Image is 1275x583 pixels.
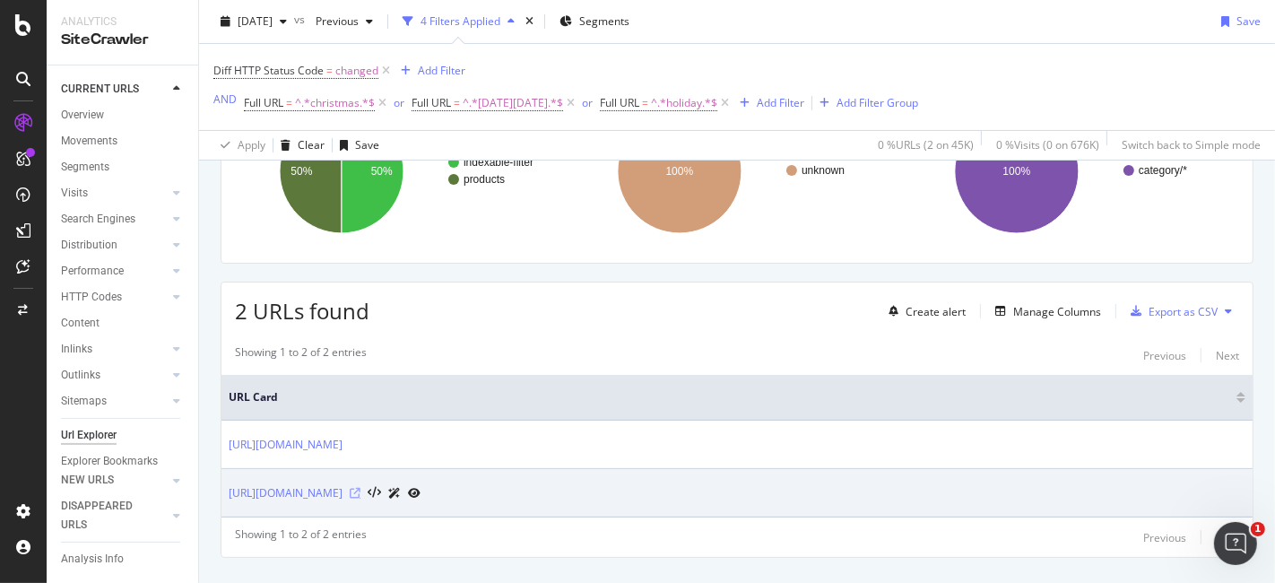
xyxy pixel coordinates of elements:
text: category/* [1139,164,1187,177]
span: vs [294,12,308,27]
button: or [582,94,593,111]
a: Visits [61,184,168,203]
div: Outlinks [61,366,100,385]
iframe: Intercom live chat [1214,522,1257,565]
div: Create alert [906,304,966,319]
span: = [642,95,648,110]
div: Add Filter [418,63,465,78]
a: Inlinks [61,340,168,359]
div: Showing 1 to 2 of 2 entries [235,526,367,548]
div: Content [61,314,100,333]
button: AND [213,91,237,108]
a: Sitemaps [61,392,168,411]
text: products [464,173,505,186]
div: AND [213,91,237,107]
div: Url Explorer [61,426,117,445]
a: Overview [61,106,186,125]
button: Clear [273,131,325,160]
a: Visit Online Page [350,488,360,499]
text: 50% [371,165,393,178]
text: indexable-filter [464,156,533,169]
button: Previous [1143,344,1186,366]
a: Analysis Info [61,550,186,569]
span: Full URL [412,95,451,110]
a: [URL][DOMAIN_NAME] [229,484,343,502]
div: Sitemaps [61,392,107,411]
a: HTTP Codes [61,288,168,307]
a: Url Explorer [61,426,186,445]
a: AI Url Details [388,483,401,502]
div: Search Engines [61,210,135,229]
button: 4 Filters Applied [395,7,522,36]
button: Next [1216,344,1239,366]
svg: A chart. [910,93,1234,249]
button: Add Filter Group [812,92,918,114]
button: Previous [308,7,380,36]
div: Save [355,137,379,152]
div: Movements [61,132,117,151]
div: SiteCrawler [61,30,184,50]
a: Outlinks [61,366,168,385]
div: NEW URLS [61,471,114,490]
div: or [394,95,404,110]
button: Save [333,131,379,160]
div: Inlinks [61,340,92,359]
div: Segments [61,158,109,177]
a: Movements [61,132,186,151]
button: Create alert [881,297,966,326]
span: = [286,95,292,110]
svg: A chart. [235,93,559,249]
div: Performance [61,262,124,281]
span: Previous [308,13,359,29]
span: 1 [1251,522,1265,536]
a: [URL][DOMAIN_NAME] [229,436,343,454]
div: Distribution [61,236,117,255]
a: Segments [61,158,186,177]
button: Segments [552,7,637,36]
div: 4 Filters Applied [421,13,500,29]
div: Visits [61,184,88,203]
a: URL Inspection [408,483,421,502]
div: Save [1236,13,1261,29]
div: Showing 1 to 2 of 2 entries [235,344,367,366]
button: Add Filter [394,60,465,82]
span: Diff HTTP Status Code [213,63,324,78]
div: CURRENT URLS [61,80,139,99]
button: Save [1214,7,1261,36]
button: Apply [213,131,265,160]
span: ^.*[DATE][DATE].*$ [463,91,563,116]
span: = [326,63,333,78]
div: Overview [61,106,104,125]
div: Add Filter Group [837,95,918,110]
span: Full URL [244,95,283,110]
a: Content [61,314,186,333]
div: Explorer Bookmarks [61,452,158,471]
div: Apply [238,137,265,152]
button: View HTML Source [368,487,381,500]
button: Switch back to Simple mode [1115,131,1261,160]
div: times [522,13,537,30]
text: unknown [802,164,845,177]
span: ^.*holiday.*$ [651,91,717,116]
div: Manage Columns [1013,304,1101,319]
div: Analytics [61,14,184,30]
span: Segments [579,13,629,29]
div: Clear [298,137,325,152]
span: 2025 Oct. 2nd [238,13,273,29]
svg: A chart. [573,93,897,249]
div: Previous [1143,530,1186,545]
text: 100% [665,165,693,178]
text: 100% [1003,165,1031,178]
a: CURRENT URLS [61,80,168,99]
a: Performance [61,262,168,281]
a: Search Engines [61,210,168,229]
text: 50% [291,165,312,178]
div: Analysis Info [61,550,124,569]
button: Previous [1143,526,1186,548]
a: NEW URLS [61,471,168,490]
button: Export as CSV [1123,297,1218,326]
div: or [582,95,593,110]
